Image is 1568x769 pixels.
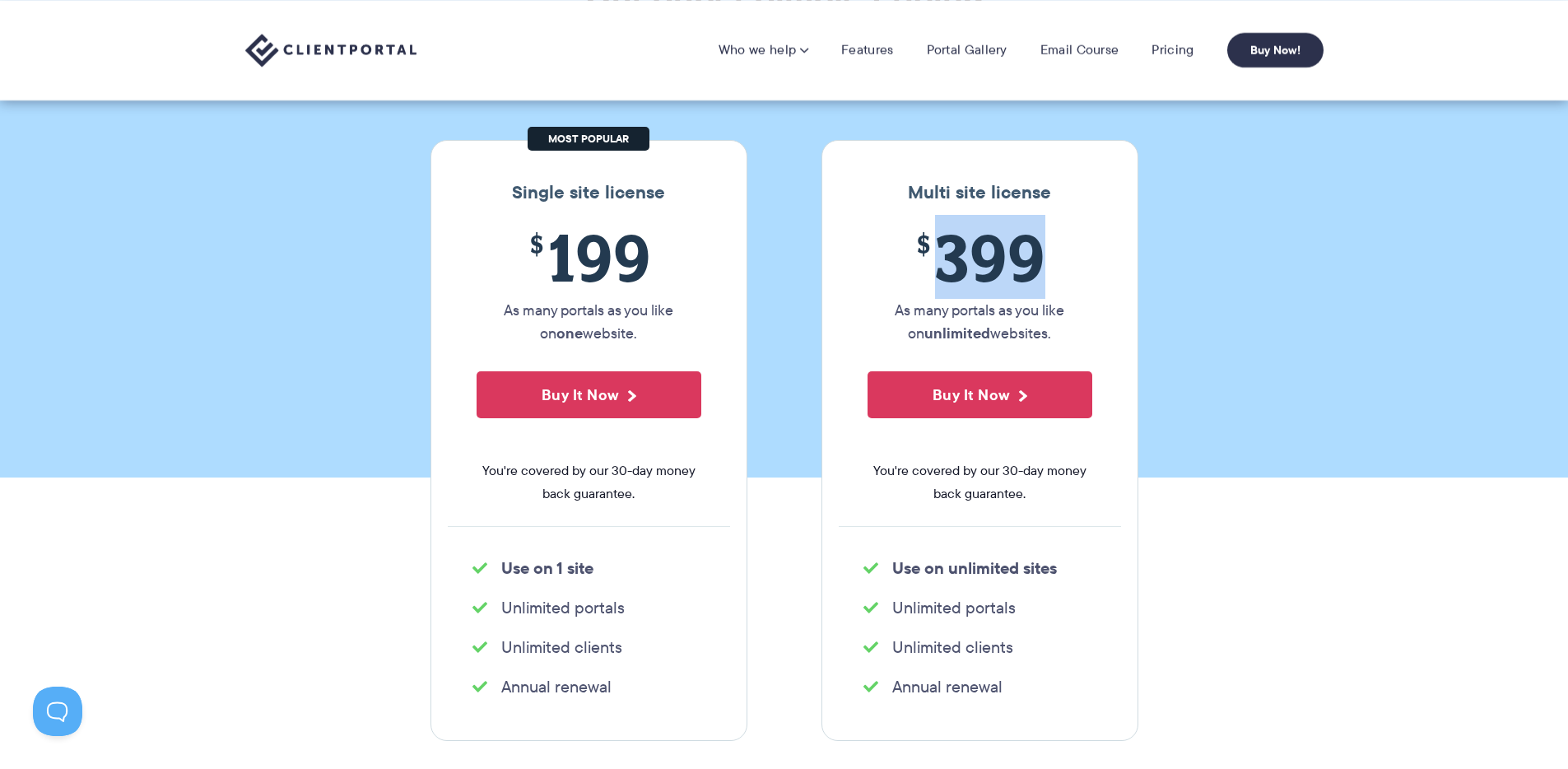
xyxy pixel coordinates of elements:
li: Unlimited clients [863,636,1096,659]
li: Unlimited portals [863,596,1096,619]
a: Who we help [719,42,808,58]
li: Unlimited clients [472,636,705,659]
span: You're covered by our 30-day money back guarantee. [868,459,1092,506]
strong: unlimited [924,322,990,344]
button: Buy It Now [868,371,1092,418]
strong: one [556,322,583,344]
a: Pricing [1152,42,1193,58]
strong: Use on 1 site [501,556,593,580]
h3: Single site license [448,182,730,203]
a: Email Course [1040,42,1119,58]
a: Portal Gallery [927,42,1007,58]
button: Buy It Now [477,371,701,418]
li: Annual renewal [863,675,1096,698]
h3: Multi site license [839,182,1121,203]
a: Features [841,42,893,58]
p: As many portals as you like on website. [477,299,701,345]
strong: Use on unlimited sites [892,556,1057,580]
span: 399 [868,220,1092,295]
span: 199 [477,220,701,295]
li: Annual renewal [472,675,705,698]
p: As many portals as you like on websites. [868,299,1092,345]
span: You're covered by our 30-day money back guarantee. [477,459,701,506]
iframe: Toggle Customer Support [33,687,82,736]
li: Unlimited portals [472,596,705,619]
a: Buy Now! [1227,33,1324,68]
